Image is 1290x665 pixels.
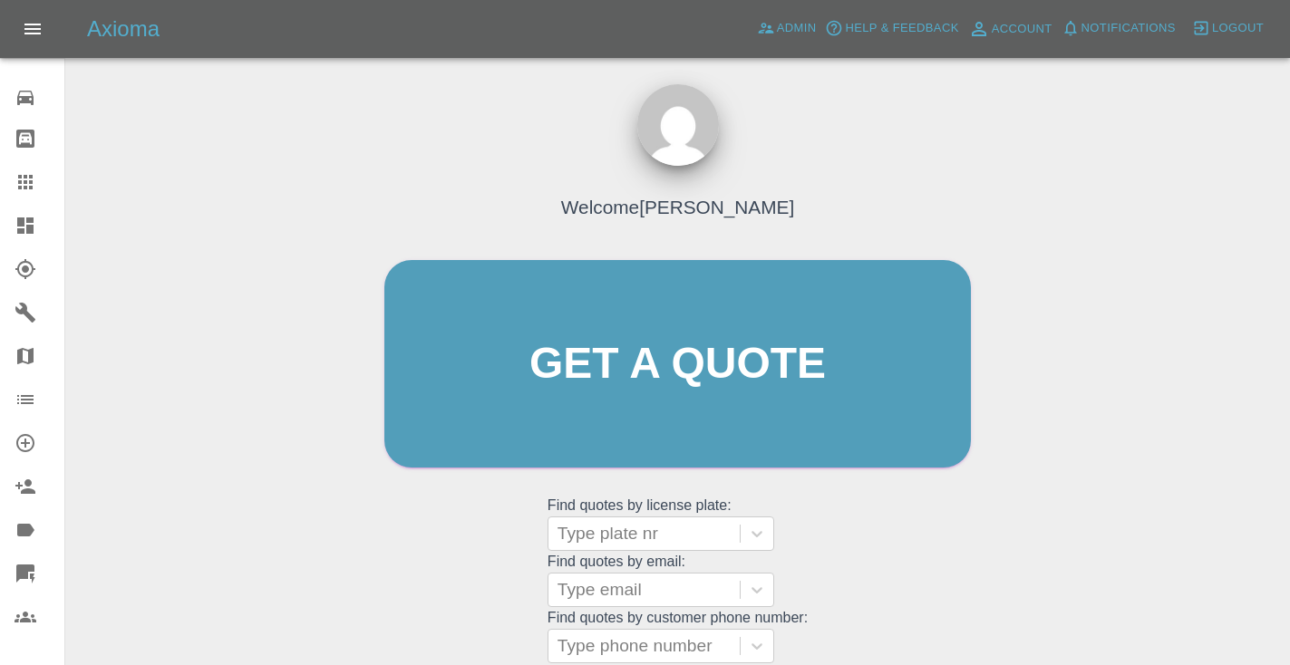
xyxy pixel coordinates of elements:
img: ... [637,84,719,166]
button: Help & Feedback [820,14,963,43]
span: Account [992,19,1052,40]
button: Logout [1188,14,1268,43]
h5: Axioma [87,14,160,43]
span: Help & Feedback [845,18,958,39]
a: Admin [752,14,821,43]
grid: Find quotes by customer phone number: [548,610,808,663]
button: Notifications [1057,14,1180,43]
span: Admin [777,18,817,39]
button: Open drawer [11,7,54,51]
span: Notifications [1081,18,1176,39]
a: Get a quote [384,260,971,467]
grid: Find quotes by email: [548,554,808,607]
grid: Find quotes by license plate: [548,497,808,551]
span: Logout [1212,18,1264,39]
h4: Welcome [PERSON_NAME] [561,193,794,221]
a: Account [964,14,1057,43]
